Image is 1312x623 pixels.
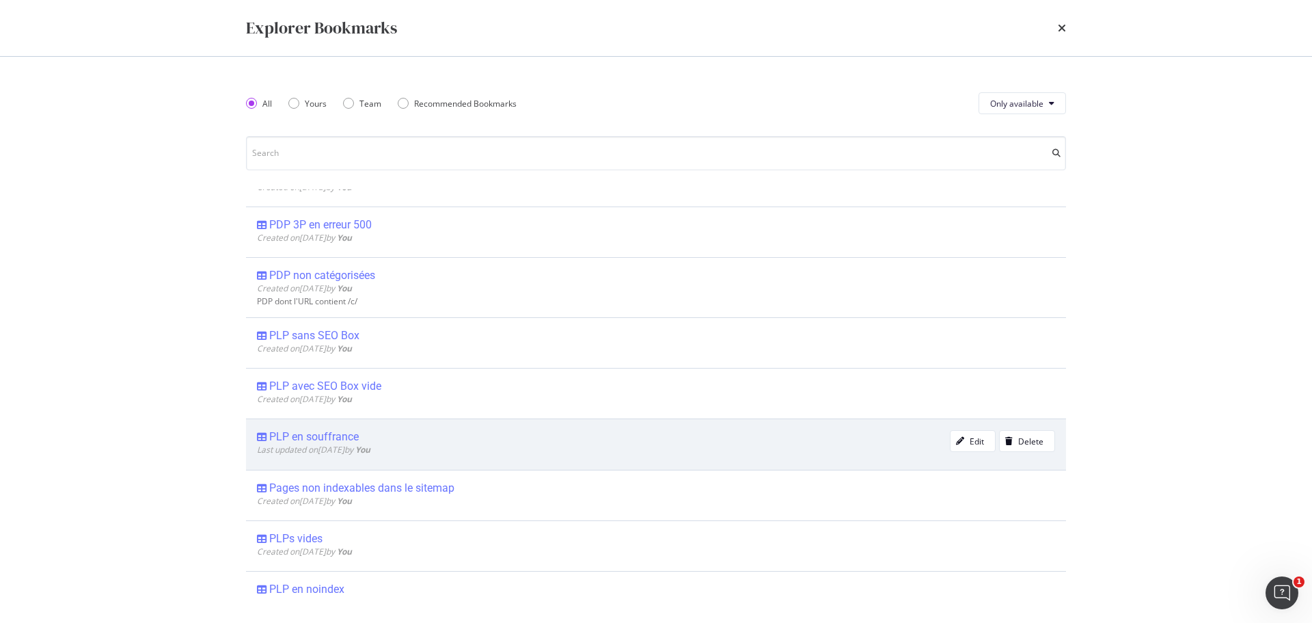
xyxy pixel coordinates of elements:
b: You [337,181,352,193]
span: Only available [990,98,1043,109]
div: Team [343,98,381,109]
div: Edit [970,436,984,447]
div: Yours [288,98,327,109]
span: Created on [DATE] by [257,282,352,294]
div: PLP sans SEO Box [269,329,359,343]
div: Recommended Bookmarks [398,98,517,109]
b: You [337,343,352,354]
div: times [1058,16,1066,40]
span: Last updated on [DATE] by [257,444,370,455]
div: PDP non catégorisées [269,269,375,282]
div: PLPs vides [269,532,323,546]
span: Created on [DATE] by [257,343,352,354]
b: You [337,546,352,557]
div: Pages non indexables dans le sitemap [269,481,454,495]
b: You [337,282,352,294]
b: You [337,232,352,243]
b: You [337,393,352,405]
div: Recommended Bookmarks [414,98,517,109]
div: Delete [1018,436,1043,447]
div: PLP avec SEO Box vide [269,380,381,393]
span: Created on [DATE] by [257,546,352,557]
button: Delete [999,430,1055,452]
div: All [262,98,272,109]
b: You [337,495,352,507]
button: Only available [979,92,1066,114]
div: PLP en souffrance [269,430,359,444]
div: All [246,98,272,109]
span: Created on [DATE] by [257,495,352,507]
span: Created on [DATE] by [257,232,352,243]
div: PLP en noindex [269,583,344,596]
span: 1 [1294,576,1304,587]
div: Explorer Bookmarks [246,16,397,40]
input: Search [246,136,1066,170]
div: Team [359,98,381,109]
span: Created on [DATE] by [257,181,352,193]
b: You [355,444,370,455]
div: Yours [305,98,327,109]
button: Edit [950,430,996,452]
iframe: Intercom live chat [1266,576,1298,609]
div: PDP dont l'URL contient /c/ [257,297,1055,306]
div: PDP 3P en erreur 500 [269,218,372,232]
span: Created on [DATE] by [257,393,352,405]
